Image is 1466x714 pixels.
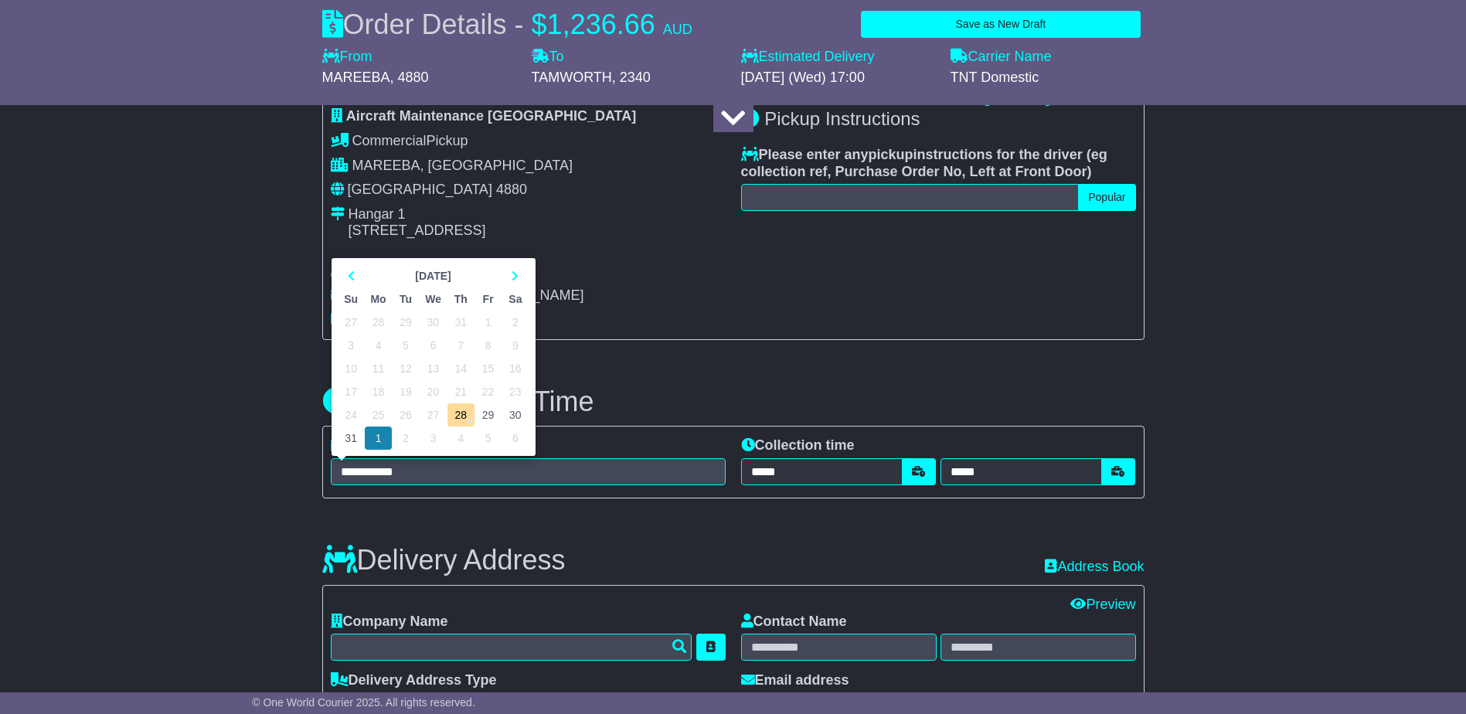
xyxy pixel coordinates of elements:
[365,264,502,287] th: Select Month
[474,357,502,380] td: 15
[365,334,393,357] td: 4
[447,311,474,334] td: 31
[322,545,566,576] h3: Delivery Address
[338,427,365,450] td: 31
[741,49,935,66] label: Estimated Delivery
[322,8,692,41] div: Order Details -
[951,49,1052,66] label: Carrier Name
[365,380,393,403] td: 18
[392,380,419,403] td: 19
[322,49,372,66] label: From
[502,334,529,357] td: 9
[474,403,502,427] td: 29
[447,334,474,357] td: 7
[352,133,427,148] span: Commercial
[392,311,419,334] td: 29
[338,357,365,380] td: 10
[365,311,393,334] td: 28
[252,696,475,709] span: © One World Courier 2025. All rights reserved.
[532,49,564,66] label: To
[741,614,847,631] label: Contact Name
[349,287,584,303] span: [EMAIL_ADDRESS][DOMAIN_NAME]
[338,311,365,334] td: 27
[447,403,474,427] td: 28
[496,182,527,197] span: 4880
[502,357,529,380] td: 16
[474,311,502,334] td: 1
[322,70,390,85] span: MAREEBA
[392,403,419,427] td: 26
[532,70,612,85] span: TAMWORTH
[420,380,447,403] td: 20
[502,427,529,450] td: 6
[420,427,447,450] td: 3
[869,147,913,162] span: pickup
[365,427,393,450] td: 1
[338,380,365,403] td: 17
[663,22,692,37] span: AUD
[447,287,474,311] th: Th
[420,287,447,311] th: We
[331,614,448,631] label: Company Name
[365,357,393,380] td: 11
[390,70,429,85] span: , 4880
[741,70,935,87] div: [DATE] (Wed) 17:00
[1045,559,1144,574] a: Address Book
[322,386,1145,417] h3: Pickup Date & Time
[741,147,1107,179] span: eg collection ref, Purchase Order No, Left at Front Door
[447,380,474,403] td: 21
[352,158,573,173] span: MAREEBA, [GEOGRAPHIC_DATA]
[392,427,419,450] td: 2
[532,8,547,40] span: $
[1070,597,1135,612] a: Preview
[741,672,849,689] label: Email address
[348,182,492,197] span: [GEOGRAPHIC_DATA]
[338,334,365,357] td: 3
[420,311,447,334] td: 30
[392,357,419,380] td: 12
[474,287,502,311] th: Fr
[338,403,365,427] td: 24
[338,287,365,311] th: Su
[474,334,502,357] td: 8
[392,334,419,357] td: 5
[502,403,529,427] td: 30
[474,427,502,450] td: 5
[474,380,502,403] td: 22
[365,287,393,311] th: Mo
[741,437,855,454] label: Collection time
[861,11,1140,38] button: Save as New Draft
[502,380,529,403] td: 23
[447,427,474,450] td: 4
[365,403,393,427] td: 25
[612,70,651,85] span: , 2340
[420,334,447,357] td: 6
[420,357,447,380] td: 13
[392,287,419,311] th: Tu
[349,223,486,240] div: [STREET_ADDRESS]
[349,206,486,223] div: Hangar 1
[447,357,474,380] td: 14
[331,672,497,689] label: Delivery Address Type
[502,311,529,334] td: 2
[1078,184,1135,211] button: Popular
[331,133,726,150] div: Pickup
[502,287,529,311] th: Sa
[547,8,655,40] span: 1,236.66
[420,403,447,427] td: 27
[741,147,1136,180] label: Please enter any instructions for the driver ( )
[951,70,1145,87] div: TNT Domestic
